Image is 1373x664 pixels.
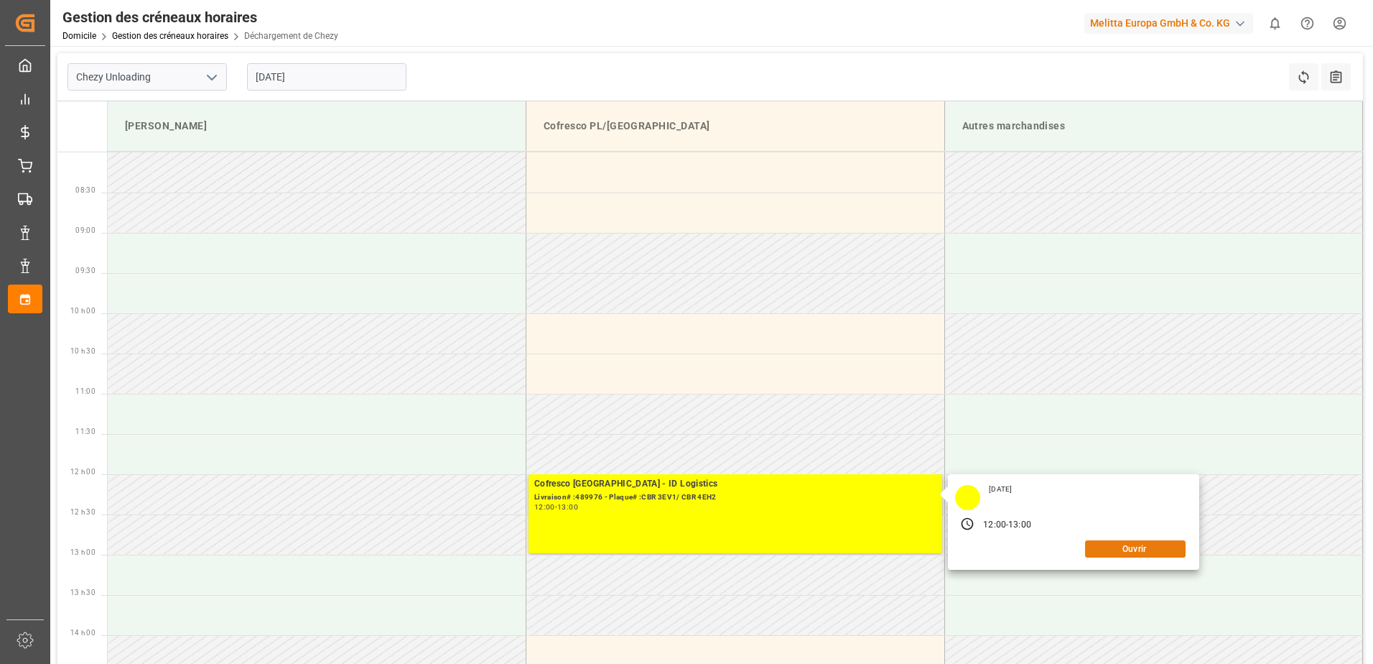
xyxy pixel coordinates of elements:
button: Ouvrir [1085,540,1186,558]
div: Cofresco [GEOGRAPHIC_DATA] - ID Logistics [534,477,936,492]
input: JJ-MM-AAAA [247,63,406,91]
button: Centre d’aide [1291,7,1323,40]
div: Autres marchandises [957,113,1351,139]
div: Livraison# :489976 - Plaque# :CBR 3EV1/ CBR 4EH2 [534,492,936,504]
span: 10 h 00 [70,307,96,315]
span: 09:00 [75,226,96,234]
div: Cofresco PL/[GEOGRAPHIC_DATA] [538,113,933,139]
button: Ouvrir le menu [200,66,222,88]
span: 13 h 00 [70,548,96,556]
input: Type à rechercher/sélectionner [68,63,227,91]
a: Gestion des créneaux horaires [112,31,228,41]
span: 13 h 30 [70,589,96,596]
span: 10 h 30 [70,347,96,355]
div: [DATE] [984,484,1017,494]
span: 08:30 [75,186,96,194]
button: Melitta Europa GmbH & Co. KG [1084,9,1259,37]
span: 09:30 [75,267,96,275]
font: Melitta Europa GmbH & Co. KG [1090,16,1230,31]
button: Afficher 0 nouvelles notifications [1259,7,1291,40]
div: 13:00 [557,504,578,510]
div: 13:00 [1008,519,1031,532]
span: 11:30 [75,428,96,435]
div: - [555,504,557,510]
div: - [1006,519,1008,532]
div: 12:00 [983,519,1006,532]
div: Gestion des créneaux horaires [62,6,338,28]
div: 12:00 [534,504,555,510]
span: 14 h 00 [70,629,96,637]
a: Domicile [62,31,96,41]
span: 12 h 00 [70,468,96,476]
span: 12 h 30 [70,508,96,516]
span: 11:00 [75,387,96,395]
div: [PERSON_NAME] [119,113,514,139]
